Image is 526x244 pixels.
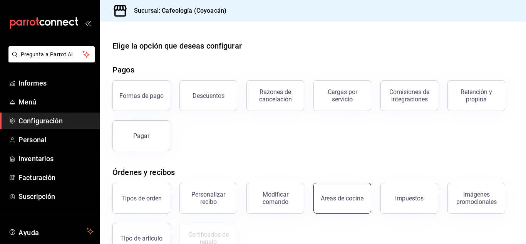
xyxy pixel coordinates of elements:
font: Configuración [18,117,63,125]
font: Pagos [112,65,134,74]
font: Personalizar recibo [191,191,225,205]
button: Modificar comando [246,183,304,214]
font: Facturación [18,173,55,182]
a: Pregunta a Parrot AI [5,56,95,64]
button: Personalizar recibo [179,183,237,214]
button: Imágenes promocionales [447,183,505,214]
font: Suscripción [18,192,55,200]
font: Elige la opción que deseas configurar [112,41,242,50]
button: Cargas por servicio [313,80,371,111]
button: Impuestos [380,183,438,214]
font: Sucursal: Cafeología (Coyoacán) [134,7,226,14]
font: Imágenes promocionales [456,191,497,205]
font: Retención y propina [461,88,492,103]
font: Formas de pago [119,92,164,99]
font: Descuentos [193,92,224,99]
font: Informes [18,79,47,87]
button: Formas de pago [112,80,170,111]
button: Tipos de orden [112,183,170,214]
button: Pregunta a Parrot AI [8,46,95,62]
font: Órdenes y recibos [112,168,175,177]
font: Cargas por servicio [328,88,357,103]
button: abrir_cajón_menú [85,20,91,26]
font: Razones de cancelación [259,88,292,103]
font: Comisiones de integraciones [389,88,429,103]
button: Razones de cancelación [246,80,304,111]
button: Comisiones de integraciones [380,80,438,111]
font: Ayuda [18,229,39,237]
font: Impuestos [395,195,424,202]
font: Inventarios [18,155,54,163]
font: Pregunta a Parrot AI [21,51,73,57]
font: Tipo de artículo [120,235,162,242]
font: Modificar comando [263,191,288,205]
font: Personal [18,136,47,144]
button: Descuentos [179,80,237,111]
font: Tipos de orden [121,195,162,202]
font: Pagar [133,132,149,140]
button: Pagar [112,120,170,151]
button: Áreas de cocina [313,183,371,214]
font: Áreas de cocina [321,195,364,202]
font: Menú [18,98,37,106]
button: Retención y propina [447,80,505,111]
